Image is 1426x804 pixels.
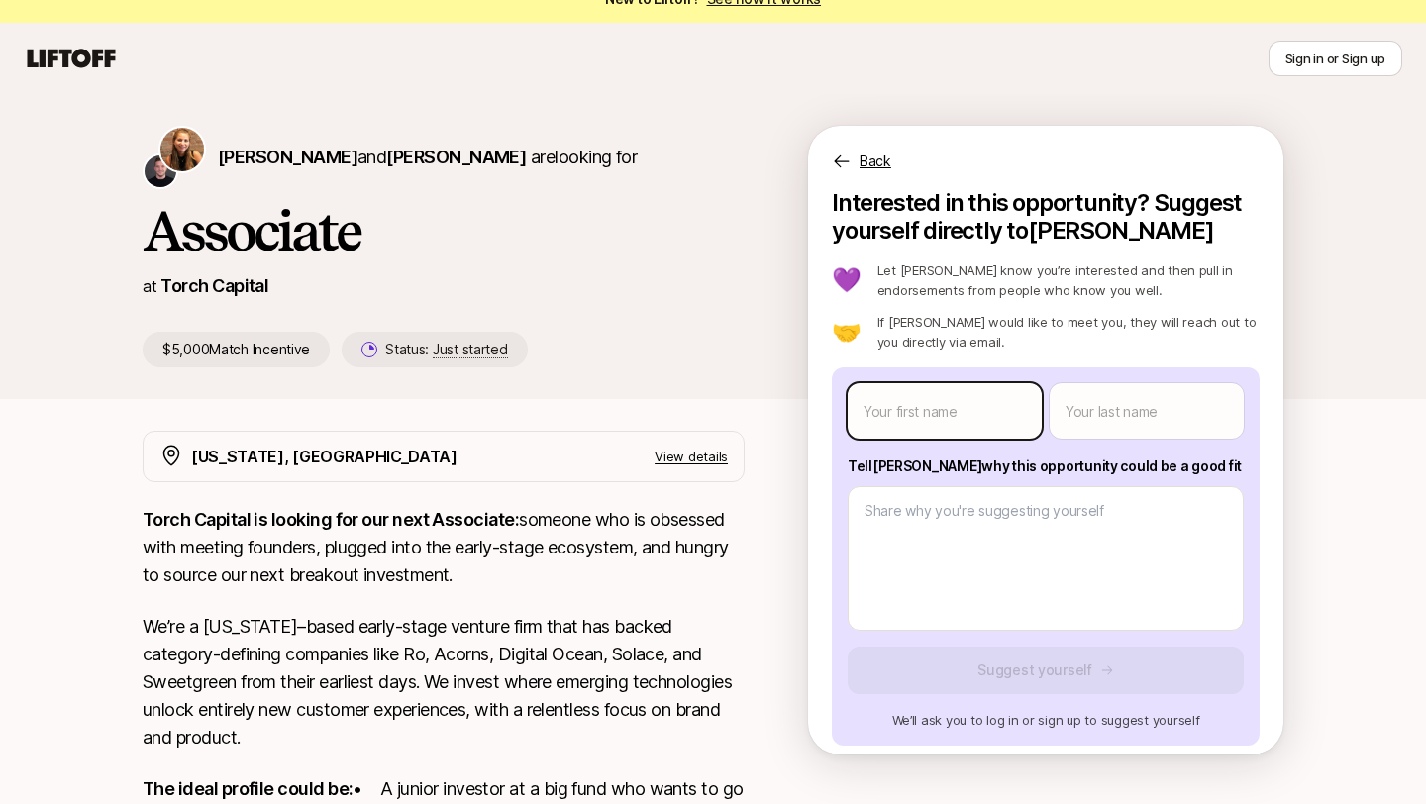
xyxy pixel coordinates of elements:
p: We’ll ask you to log in or sign up to suggest yourself [848,710,1244,730]
p: View details [655,447,728,466]
p: Interested in this opportunity? Suggest yourself directly to [PERSON_NAME] [832,189,1260,245]
p: someone who is obsessed with meeting founders, plugged into the early-stage ecosystem, and hungry... [143,506,745,589]
img: Katie Reiner [160,128,204,171]
p: If [PERSON_NAME] would like to meet you, they will reach out to you directly via email. [877,312,1260,352]
strong: Torch Capital is looking for our next Associate: [143,509,519,530]
span: and [357,147,526,167]
a: Torch Capital [160,275,268,296]
p: 💜 [832,268,862,292]
p: Tell [PERSON_NAME] why this opportunity could be a good fit [848,454,1244,478]
p: We’re a [US_STATE]–based early-stage venture firm that has backed category-defining companies lik... [143,613,745,752]
span: [PERSON_NAME] [386,147,526,167]
strong: The ideal profile could be: [143,778,353,799]
p: Status: [385,338,507,361]
p: 🤝 [832,320,862,344]
p: Back [860,150,891,173]
p: [US_STATE], [GEOGRAPHIC_DATA] [191,444,458,469]
p: Let [PERSON_NAME] know you’re interested and then pull in endorsements from people who know you w... [877,260,1260,300]
p: at [143,273,156,299]
p: $5,000 Match Incentive [143,332,330,367]
button: Sign in or Sign up [1269,41,1402,76]
h1: Associate [143,201,745,260]
img: Christopher Harper [145,155,176,187]
span: Just started [433,341,508,358]
p: are looking for [218,144,637,171]
span: [PERSON_NAME] [218,147,357,167]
